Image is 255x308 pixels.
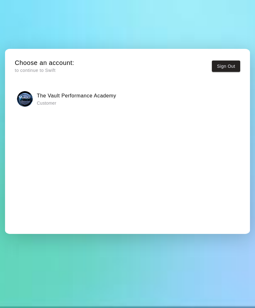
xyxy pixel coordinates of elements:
[17,91,33,107] img: The Vault Performance Academy
[37,100,116,106] p: Customer
[15,59,74,67] h5: Choose an account:
[15,67,74,74] p: to continue to Swift
[37,92,116,100] h6: The Vault Performance Academy
[15,89,240,109] button: The Vault Performance AcademyThe Vault Performance Academy Customer
[212,61,240,72] button: Sign Out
